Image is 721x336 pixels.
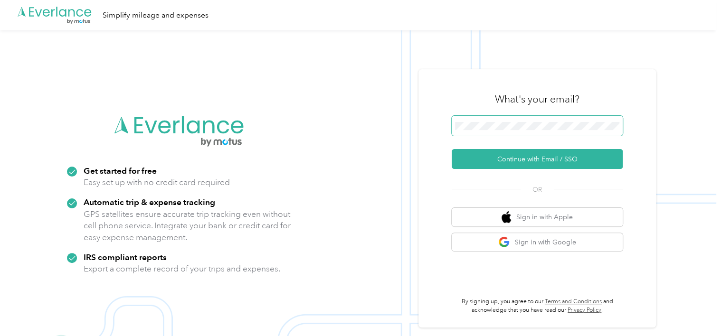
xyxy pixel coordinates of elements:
[452,208,623,226] button: apple logoSign in with Apple
[545,298,602,305] a: Terms and Conditions
[521,185,554,195] span: OR
[84,197,215,207] strong: Automatic trip & expense tracking
[84,177,230,188] p: Easy set up with no credit card required
[568,307,601,314] a: Privacy Policy
[495,93,579,106] h3: What's your email?
[502,211,511,223] img: apple logo
[452,149,623,169] button: Continue with Email / SSO
[452,233,623,252] button: google logoSign in with Google
[84,263,280,275] p: Export a complete record of your trips and expenses.
[84,208,291,243] p: GPS satellites ensure accurate trip tracking even without cell phone service. Integrate your bank...
[84,166,157,176] strong: Get started for free
[84,252,167,262] strong: IRS compliant reports
[103,9,209,21] div: Simplify mileage and expenses
[452,298,623,314] p: By signing up, you agree to our and acknowledge that you have read our .
[498,236,510,248] img: google logo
